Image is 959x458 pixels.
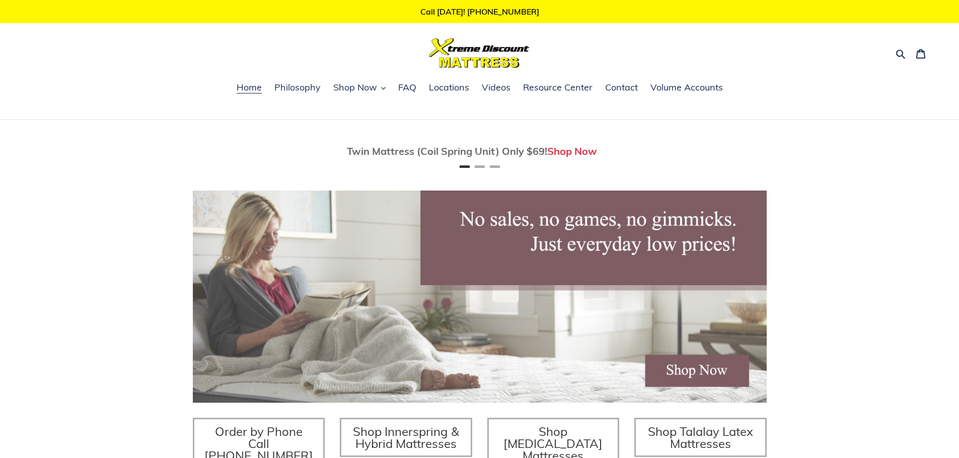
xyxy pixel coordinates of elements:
span: FAQ [398,81,416,94]
button: Page 1 [460,165,470,168]
span: Home [237,81,262,94]
a: Philosophy [269,80,326,96]
a: Shop Talalay Latex Mattresses [634,418,767,457]
span: Contact [605,81,638,94]
span: Twin Mattress (Coil Spring Unit) Only $69! [347,145,547,157]
span: Shop Innerspring & Hybrid Mattresses [353,424,459,451]
span: Resource Center [523,81,593,94]
a: Volume Accounts [645,80,728,96]
a: FAQ [393,80,421,96]
span: Shop Talalay Latex Mattresses [648,424,753,451]
img: Xtreme Discount Mattress [429,38,530,68]
span: Locations [429,81,469,94]
a: Shop Innerspring & Hybrid Mattresses [340,418,472,457]
a: Videos [477,80,515,96]
span: Volume Accounts [650,81,723,94]
a: Home [232,80,267,96]
a: Contact [600,80,643,96]
span: Philosophy [274,81,321,94]
button: Page 3 [490,165,500,168]
span: Shop Now [333,81,377,94]
button: Page 2 [475,165,485,168]
a: Resource Center [518,80,598,96]
button: Shop Now [328,80,391,96]
img: herobannermay2022-1652879215306_1200x.jpg [193,191,767,403]
a: Locations [424,80,474,96]
span: Videos [482,81,510,94]
a: Shop Now [547,145,597,157]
